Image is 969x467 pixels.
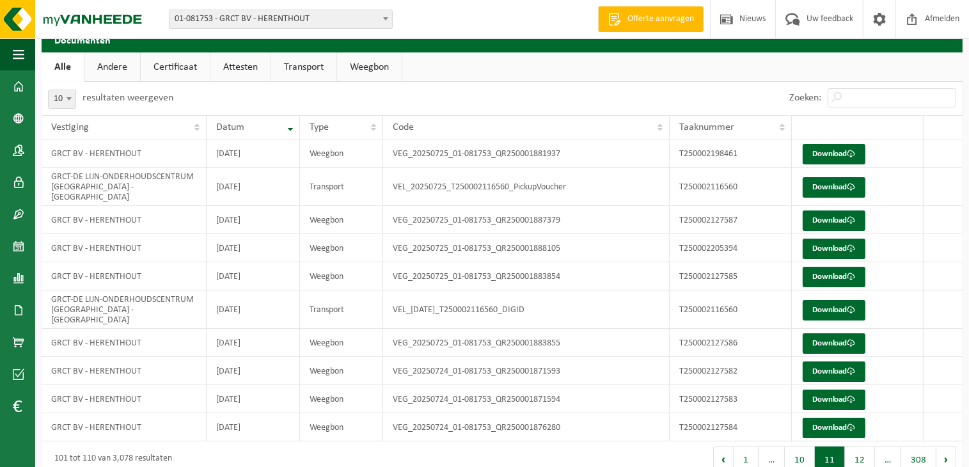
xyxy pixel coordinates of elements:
[383,290,670,329] td: VEL_[DATE]_T250002116560_DIGID
[383,168,670,206] td: VEL_20250725_T250002116560_PickupVoucher
[383,385,670,413] td: VEG_20250724_01-081753_QR250001871594
[670,329,792,357] td: T250002127586
[670,290,792,329] td: T250002116560
[803,210,865,231] a: Download
[300,139,383,168] td: Weegbon
[803,267,865,287] a: Download
[207,413,300,441] td: [DATE]
[670,357,792,385] td: T250002127582
[803,239,865,259] a: Download
[300,329,383,357] td: Weegbon
[300,290,383,329] td: Transport
[383,139,670,168] td: VEG_20250725_01-081753_QR250001881937
[42,329,207,357] td: GRCT BV - HERENTHOUT
[337,52,402,82] a: Weegbon
[300,262,383,290] td: Weegbon
[670,139,792,168] td: T250002198461
[300,413,383,441] td: Weegbon
[670,385,792,413] td: T250002127583
[207,290,300,329] td: [DATE]
[48,90,76,109] span: 10
[679,122,734,132] span: Taaknummer
[670,168,792,206] td: T250002116560
[803,144,865,164] a: Download
[42,413,207,441] td: GRCT BV - HERENTHOUT
[216,122,244,132] span: Datum
[141,52,210,82] a: Certificaat
[207,262,300,290] td: [DATE]
[803,418,865,438] a: Download
[207,168,300,206] td: [DATE]
[803,333,865,354] a: Download
[207,357,300,385] td: [DATE]
[803,300,865,321] a: Download
[383,262,670,290] td: VEG_20250725_01-081753_QR250001883854
[393,122,414,132] span: Code
[803,177,865,198] a: Download
[49,90,75,108] span: 10
[383,206,670,234] td: VEG_20250725_01-081753_QR250001887379
[51,122,89,132] span: Vestiging
[383,329,670,357] td: VEG_20250725_01-081753_QR250001883855
[670,413,792,441] td: T250002127584
[42,385,207,413] td: GRCT BV - HERENTHOUT
[210,52,271,82] a: Attesten
[84,52,140,82] a: Andere
[42,52,84,82] a: Alle
[207,329,300,357] td: [DATE]
[789,93,821,104] label: Zoeken:
[169,10,392,28] span: 01-081753 - GRCT BV - HERENTHOUT
[803,390,865,410] a: Download
[670,262,792,290] td: T250002127585
[42,262,207,290] td: GRCT BV - HERENTHOUT
[42,234,207,262] td: GRCT BV - HERENTHOUT
[383,234,670,262] td: VEG_20250725_01-081753_QR250001888105
[83,93,173,103] label: resultaten weergeven
[207,385,300,413] td: [DATE]
[383,413,670,441] td: VEG_20250724_01-081753_QR250001876280
[207,139,300,168] td: [DATE]
[42,27,963,52] h2: Documenten
[598,6,704,32] a: Offerte aanvragen
[207,206,300,234] td: [DATE]
[803,361,865,382] a: Download
[300,385,383,413] td: Weegbon
[271,52,336,82] a: Transport
[169,10,393,29] span: 01-081753 - GRCT BV - HERENTHOUT
[310,122,329,132] span: Type
[300,357,383,385] td: Weegbon
[42,206,207,234] td: GRCT BV - HERENTHOUT
[300,234,383,262] td: Weegbon
[42,357,207,385] td: GRCT BV - HERENTHOUT
[624,13,697,26] span: Offerte aanvragen
[42,290,207,329] td: GRCT-DE LIJN-ONDERHOUDSCENTRUM [GEOGRAPHIC_DATA] - [GEOGRAPHIC_DATA]
[670,234,792,262] td: T250002205394
[670,206,792,234] td: T250002127587
[42,168,207,206] td: GRCT-DE LIJN-ONDERHOUDSCENTRUM [GEOGRAPHIC_DATA] - [GEOGRAPHIC_DATA]
[300,206,383,234] td: Weegbon
[42,139,207,168] td: GRCT BV - HERENTHOUT
[383,357,670,385] td: VEG_20250724_01-081753_QR250001871593
[300,168,383,206] td: Transport
[207,234,300,262] td: [DATE]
